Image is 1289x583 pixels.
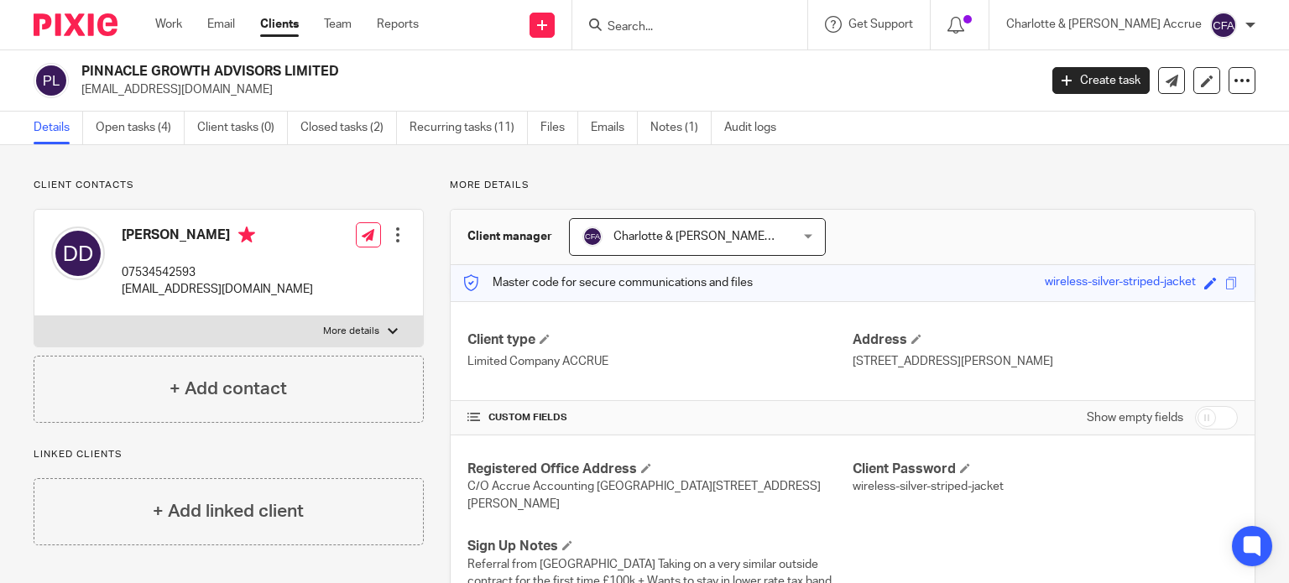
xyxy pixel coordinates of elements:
[467,538,853,555] h4: Sign Up Notes
[34,63,69,98] img: svg%3E
[450,179,1255,192] p: More details
[848,18,913,30] span: Get Support
[606,20,757,35] input: Search
[153,498,304,524] h4: + Add linked client
[260,16,299,33] a: Clients
[463,274,753,291] p: Master code for secure communications and files
[1045,273,1196,293] div: wireless-silver-striped-jacket
[81,63,838,81] h2: PINNACLE GROWTH ADVISORS LIMITED
[1006,16,1202,33] p: Charlotte & [PERSON_NAME] Accrue
[300,112,397,144] a: Closed tasks (2)
[34,13,117,36] img: Pixie
[467,461,853,478] h4: Registered Office Address
[724,112,789,144] a: Audit logs
[1210,12,1237,39] img: svg%3E
[1052,67,1150,94] a: Create task
[467,353,853,370] p: Limited Company ACCRUE
[467,228,552,245] h3: Client manager
[323,325,379,338] p: More details
[540,112,578,144] a: Files
[410,112,528,144] a: Recurring tasks (11)
[34,179,424,192] p: Client contacts
[197,112,288,144] a: Client tasks (0)
[122,281,313,298] p: [EMAIL_ADDRESS][DOMAIN_NAME]
[853,331,1238,349] h4: Address
[170,376,287,402] h4: + Add contact
[377,16,419,33] a: Reports
[238,226,255,243] i: Primary
[34,112,83,144] a: Details
[207,16,235,33] a: Email
[613,231,809,242] span: Charlotte & [PERSON_NAME] Accrue
[96,112,185,144] a: Open tasks (4)
[324,16,352,33] a: Team
[467,411,853,424] h4: CUSTOM FIELDS
[467,481,821,509] span: C/O Accrue Accounting [GEOGRAPHIC_DATA][STREET_ADDRESS][PERSON_NAME]
[155,16,182,33] a: Work
[467,331,853,349] h4: Client type
[650,112,712,144] a: Notes (1)
[1087,409,1183,426] label: Show empty fields
[853,461,1238,478] h4: Client Password
[34,448,424,461] p: Linked clients
[122,226,313,247] h4: [PERSON_NAME]
[582,226,603,247] img: svg%3E
[51,226,105,280] img: svg%3E
[853,481,1004,492] span: wireless-silver-striped-jacket
[853,353,1238,370] p: [STREET_ADDRESS][PERSON_NAME]
[122,264,313,281] p: 07534542593
[81,81,1027,98] p: [EMAIL_ADDRESS][DOMAIN_NAME]
[591,112,638,144] a: Emails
